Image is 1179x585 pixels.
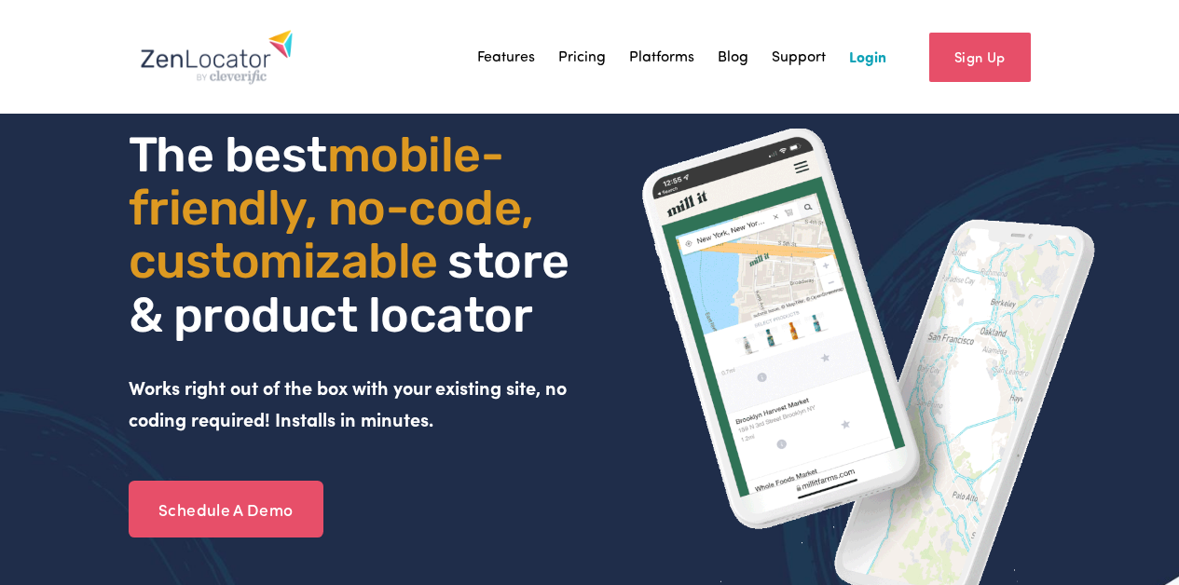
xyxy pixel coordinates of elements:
span: mobile- friendly, no-code, customizable [129,126,544,290]
a: Pricing [558,43,606,71]
img: logo_orange.svg [30,30,45,45]
div: Keywords by Traffic [206,110,314,122]
a: Support [772,43,826,71]
a: Schedule A Demo [129,481,323,538]
img: tab_keywords_by_traffic_grey.svg [185,108,200,123]
img: tab_domain_overview_orange.svg [50,108,65,123]
div: Domain Overview [71,110,167,122]
span: store & product locator [129,232,580,343]
strong: Works right out of the box with your existing site, no coding required! Installs in minutes. [129,374,571,432]
a: Blog [718,43,748,71]
img: website_grey.svg [30,48,45,63]
a: Sign Up [929,33,1031,82]
div: Domain: [DOMAIN_NAME] [48,48,205,63]
div: v 4.0.25 [52,30,91,45]
img: Zenlocator [140,29,294,85]
span: The best [129,126,327,184]
a: Platforms [629,43,694,71]
a: Login [849,43,886,71]
a: Features [477,43,535,71]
